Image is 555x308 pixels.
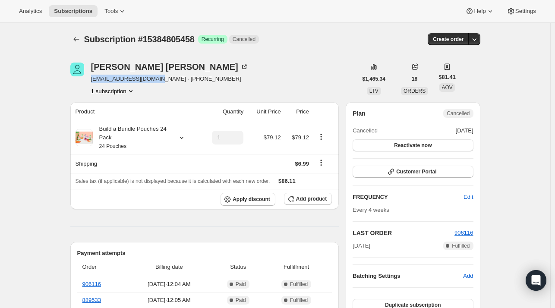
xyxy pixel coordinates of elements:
[104,8,118,15] span: Tools
[452,242,470,249] span: Fulfilled
[77,258,126,277] th: Order
[233,36,255,43] span: Cancelled
[454,229,473,236] a: 906116
[458,190,478,204] button: Edit
[221,193,275,206] button: Apply discount
[290,297,308,304] span: Fulfilled
[314,158,328,167] button: Shipping actions
[200,102,246,121] th: Quantity
[14,5,47,17] button: Analytics
[407,73,423,85] button: 18
[353,242,370,250] span: [DATE]
[233,196,270,203] span: Apply discount
[292,134,309,141] span: $79.12
[456,126,473,135] span: [DATE]
[91,75,249,83] span: [EMAIL_ADDRESS][DOMAIN_NAME] · [PHONE_NUMBER]
[91,87,135,95] button: Product actions
[526,270,546,291] div: Open Intercom Messenger
[353,272,463,280] h6: Batching Settings
[396,168,436,175] span: Customer Portal
[394,142,432,149] span: Reactivate now
[128,263,210,271] span: Billing date
[454,229,473,237] button: 906116
[246,102,283,121] th: Unit Price
[357,73,391,85] button: $1,465.34
[369,88,378,94] span: LTV
[474,8,486,15] span: Help
[91,63,249,71] div: [PERSON_NAME] [PERSON_NAME]
[70,154,200,173] th: Shipping
[54,8,92,15] span: Subscriptions
[412,75,417,82] span: 18
[433,36,464,43] span: Create order
[353,166,473,178] button: Customer Portal
[363,75,385,82] span: $1,465.34
[70,63,84,76] span: William Byrne
[284,193,332,205] button: Add product
[447,110,470,117] span: Cancelled
[428,33,469,45] button: Create order
[70,33,82,45] button: Subscriptions
[84,35,195,44] span: Subscription #15384805458
[296,195,327,202] span: Add product
[463,272,473,280] span: Add
[441,85,452,91] span: AOV
[353,139,473,151] button: Reactivate now
[278,178,296,184] span: $86.11
[404,88,426,94] span: ORDERS
[128,280,210,289] span: [DATE] · 12:04 AM
[82,281,101,287] a: 906116
[236,281,246,288] span: Paid
[128,296,210,305] span: [DATE] · 12:05 AM
[460,5,499,17] button: Help
[464,193,473,201] span: Edit
[458,269,478,283] button: Add
[93,125,170,151] div: Build a Bundle Pouches 24 Pack
[314,132,328,141] button: Product actions
[353,229,454,237] h2: LAST ORDER
[76,178,270,184] span: Sales tax (if applicable) is not displayed because it is calculated with each new order.
[353,109,366,118] h2: Plan
[264,134,281,141] span: $79.12
[353,193,464,201] h2: FREQUENCY
[290,281,308,288] span: Fulfilled
[353,207,389,213] span: Every 4 weeks
[353,126,378,135] span: Cancelled
[202,36,224,43] span: Recurring
[438,73,456,82] span: $81.41
[99,143,126,149] small: 24 Pouches
[215,263,261,271] span: Status
[284,102,312,121] th: Price
[501,5,541,17] button: Settings
[70,102,200,121] th: Product
[19,8,42,15] span: Analytics
[515,8,536,15] span: Settings
[99,5,132,17] button: Tools
[236,297,246,304] span: Paid
[77,249,332,258] h2: Payment attempts
[266,263,327,271] span: Fulfillment
[295,160,309,167] span: $6.99
[82,297,101,303] a: 889533
[49,5,98,17] button: Subscriptions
